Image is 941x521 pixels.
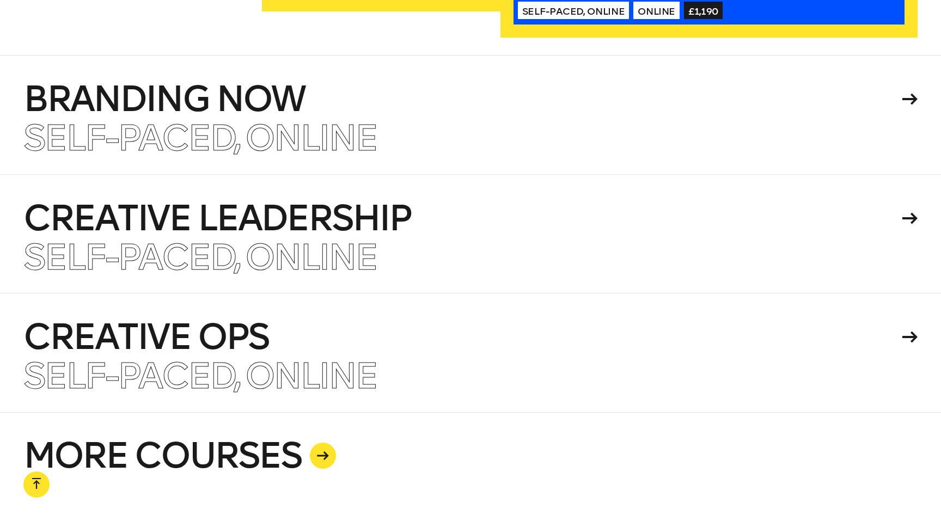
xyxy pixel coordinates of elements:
span: Online [633,2,680,19]
span: Self-paced, Online [23,117,377,160]
h4: Creative Ops [23,320,899,354]
h4: Branding Now [23,82,899,117]
span: £1,190 [684,2,723,19]
span: Self-paced, Online [23,236,377,279]
span: Self-paced, Online [518,2,630,19]
span: Self-paced, Online [23,354,377,397]
h4: Creative Leadership [23,201,899,236]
